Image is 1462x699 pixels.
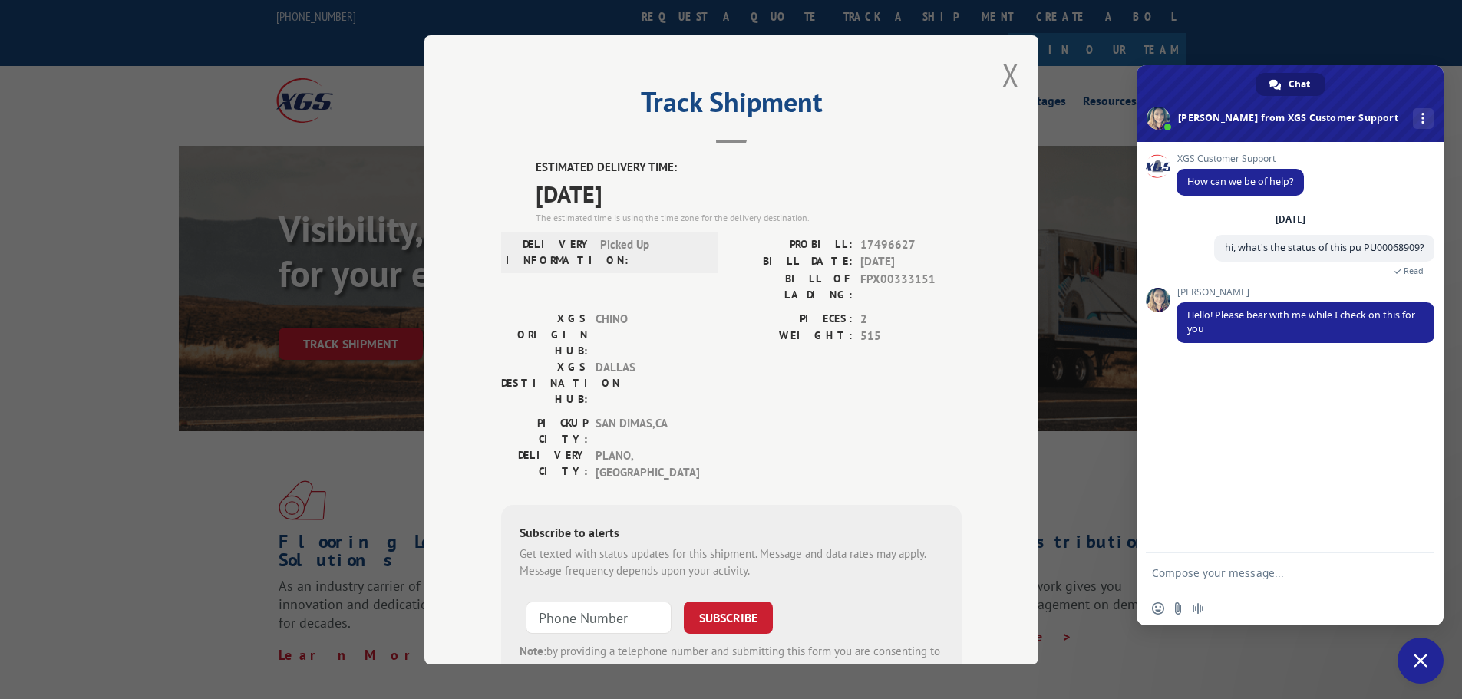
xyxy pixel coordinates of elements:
[1256,73,1325,96] div: Chat
[731,328,853,345] label: WEIGHT:
[1187,308,1415,335] span: Hello! Please bear with me while I check on this for you
[536,210,962,224] div: The estimated time is using the time zone for the delivery destination.
[536,159,962,176] label: ESTIMATED DELIVERY TIME:
[860,253,962,271] span: [DATE]
[731,310,853,328] label: PIECES:
[1177,287,1434,298] span: [PERSON_NAME]
[596,358,699,407] span: DALLAS
[520,545,943,579] div: Get texted with status updates for this shipment. Message and data rates may apply. Message frequ...
[1398,638,1444,684] div: Close chat
[520,523,943,545] div: Subscribe to alerts
[501,91,962,120] h2: Track Shipment
[1225,241,1424,254] span: hi, what's the status of this pu PU00068909?
[1276,215,1305,224] div: [DATE]
[731,270,853,302] label: BILL OF LADING:
[501,358,588,407] label: XGS DESTINATION HUB:
[520,643,546,658] strong: Note:
[506,236,592,268] label: DELIVERY INFORMATION:
[501,414,588,447] label: PICKUP CITY:
[596,310,699,358] span: CHINO
[860,310,962,328] span: 2
[684,601,773,633] button: SUBSCRIBE
[1192,602,1204,615] span: Audio message
[501,447,588,481] label: DELIVERY CITY:
[520,642,943,694] div: by providing a telephone number and submitting this form you are consenting to be contacted by SM...
[501,310,588,358] label: XGS ORIGIN HUB:
[1152,566,1394,580] textarea: Compose your message...
[860,236,962,253] span: 17496627
[860,270,962,302] span: FPX00333151
[526,601,672,633] input: Phone Number
[731,253,853,271] label: BILL DATE:
[1177,153,1304,164] span: XGS Customer Support
[596,414,699,447] span: SAN DIMAS , CA
[596,447,699,481] span: PLANO , [GEOGRAPHIC_DATA]
[1152,602,1164,615] span: Insert an emoji
[600,236,704,268] span: Picked Up
[731,236,853,253] label: PROBILL:
[1172,602,1184,615] span: Send a file
[1187,175,1293,188] span: How can we be of help?
[1404,265,1424,276] span: Read
[1413,108,1434,129] div: More channels
[536,176,962,210] span: [DATE]
[860,328,962,345] span: 515
[1002,54,1019,95] button: Close modal
[1289,73,1310,96] span: Chat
